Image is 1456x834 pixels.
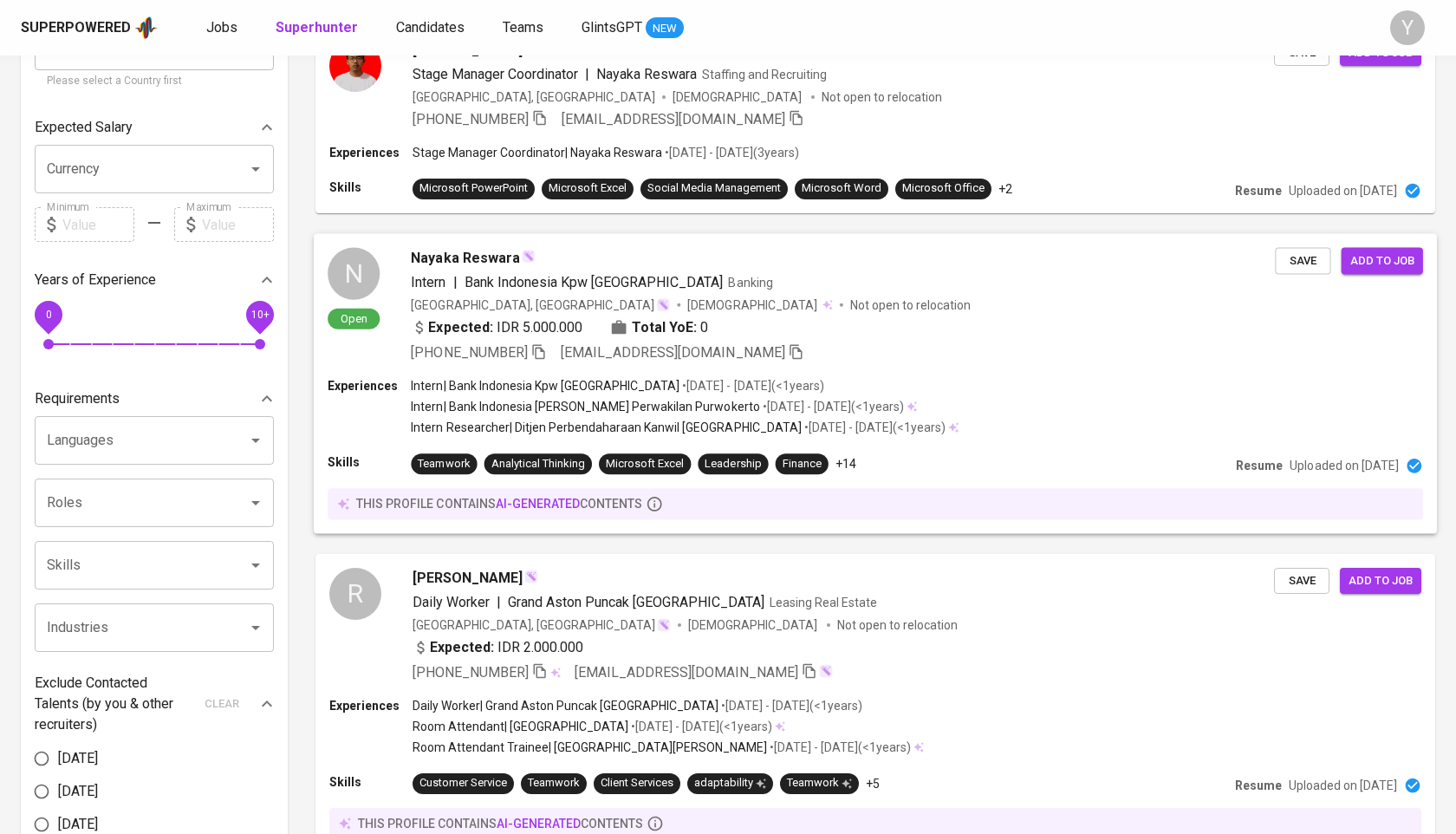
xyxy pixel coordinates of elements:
[276,19,358,36] b: Superhunter
[524,570,538,583] img: magic_wand.svg
[206,17,241,39] a: Jobs
[45,309,51,321] span: 0
[1349,571,1413,591] span: Add to job
[329,179,413,196] p: Skills
[1236,457,1283,474] p: Resume
[358,815,643,832] p: this profile contains contents
[688,616,820,634] span: [DEMOGRAPHIC_DATA]
[413,664,529,681] span: [PHONE_NUMBER]
[1283,571,1321,591] span: Save
[328,377,411,394] p: Experiences
[585,64,589,85] span: |
[411,247,519,268] span: Nayaka Reswara
[413,594,490,610] span: Daily Worker
[396,19,465,36] span: Candidates
[58,748,98,769] span: [DATE]
[244,491,268,515] button: Open
[491,456,585,472] div: Analytical Thinking
[411,273,445,290] span: Intern
[528,775,580,792] div: Teamwork
[315,26,1435,213] a: [PERSON_NAME]Stage Manager Coordinator|Nayaka ReswaraStaffing and Recruiting[GEOGRAPHIC_DATA], [G...
[1390,10,1425,45] div: Y
[998,180,1012,198] p: +2
[561,343,785,360] span: [EMAIL_ADDRESS][DOMAIN_NAME]
[453,271,458,292] span: |
[430,637,494,658] b: Expected:
[606,456,684,472] div: Microsoft Excel
[787,775,852,792] div: Teamwork
[1289,182,1397,199] p: Uploaded on [DATE]
[850,296,971,313] p: Not open to relocation
[802,419,946,436] p: • [DATE] - [DATE] ( <1 years )
[413,616,671,634] div: [GEOGRAPHIC_DATA], [GEOGRAPHIC_DATA]
[647,180,781,197] div: Social Media Management
[802,180,881,197] div: Microsoft Word
[1290,457,1398,474] p: Uploaded on [DATE]
[428,316,492,337] b: Expected:
[662,144,799,161] p: • [DATE] - [DATE] ( 3 years )
[244,157,268,181] button: Open
[202,207,274,242] input: Value
[411,419,801,436] p: Intern Researcher | Ditjen Perbendaharaan Kanwil [GEOGRAPHIC_DATA]
[575,664,798,681] span: [EMAIL_ADDRESS][DOMAIN_NAME]
[334,310,374,325] span: Open
[413,66,578,82] span: Stage Manager Coordinator
[582,19,642,36] span: GlintsGPT
[1340,568,1421,595] button: Add to job
[35,110,274,145] div: Expected Salary
[134,15,158,41] img: app logo
[767,739,911,756] p: • [DATE] - [DATE] ( <1 years )
[413,739,767,756] p: Room Attendant Trainee | [GEOGRAPHIC_DATA][PERSON_NAME]
[35,263,274,297] div: Years of Experience
[596,66,697,82] span: Nayaka Reswara
[411,398,759,415] p: Intern | Bank Indonesia [PERSON_NAME] Perwakilan Purwokerto
[1284,251,1322,270] span: Save
[35,270,156,290] p: Years of Experience
[497,592,501,613] span: |
[1274,568,1329,595] button: Save
[656,297,670,311] img: magic_wand.svg
[329,773,413,791] p: Skills
[244,428,268,453] button: Open
[1235,182,1282,199] p: Resume
[396,17,468,39] a: Candidates
[62,207,134,242] input: Value
[902,180,985,197] div: Microsoft Office
[328,247,380,299] div: N
[413,718,628,735] p: Room Attendant | [GEOGRAPHIC_DATA]
[413,144,662,161] p: Stage Manager Coordinator | Nayaka Reswara
[702,68,827,81] span: Staffing and Recruiting
[1275,247,1330,274] button: Save
[58,781,98,802] span: [DATE]
[206,19,237,36] span: Jobs
[657,618,671,632] img: magic_wand.svg
[1235,777,1282,794] p: Resume
[244,616,268,640] button: Open
[835,455,856,472] p: +14
[315,234,1435,533] a: NOpenNayaka ReswaraIntern|Bank Indonesia Kpw [GEOGRAPHIC_DATA]Banking[GEOGRAPHIC_DATA], [GEOGRAPH...
[329,568,381,620] div: R
[1289,777,1397,794] p: Uploaded on [DATE]
[728,275,772,289] span: Banking
[819,664,833,678] img: magic_wand.svg
[419,180,528,197] div: Microsoft PowerPoint
[497,817,581,831] span: AI-generated
[628,718,772,735] p: • [DATE] - [DATE] ( <1 years )
[413,568,523,589] span: [PERSON_NAME]
[1342,247,1423,274] button: Add to job
[522,249,536,263] img: magic_wand.svg
[837,616,958,634] p: Not open to relocation
[413,88,655,106] div: [GEOGRAPHIC_DATA], [GEOGRAPHIC_DATA]
[419,775,507,792] div: Customer Service
[549,180,627,197] div: Microsoft Excel
[503,19,543,36] span: Teams
[718,697,862,714] p: • [DATE] - [DATE] ( <1 years )
[646,20,684,37] span: NEW
[329,697,413,714] p: Experiences
[687,296,819,313] span: [DEMOGRAPHIC_DATA]
[700,316,708,337] span: 0
[35,381,274,416] div: Requirements
[562,111,785,127] span: [EMAIL_ADDRESS][DOMAIN_NAME]
[250,309,269,321] span: 10+
[411,377,679,394] p: Intern | Bank Indonesia Kpw [GEOGRAPHIC_DATA]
